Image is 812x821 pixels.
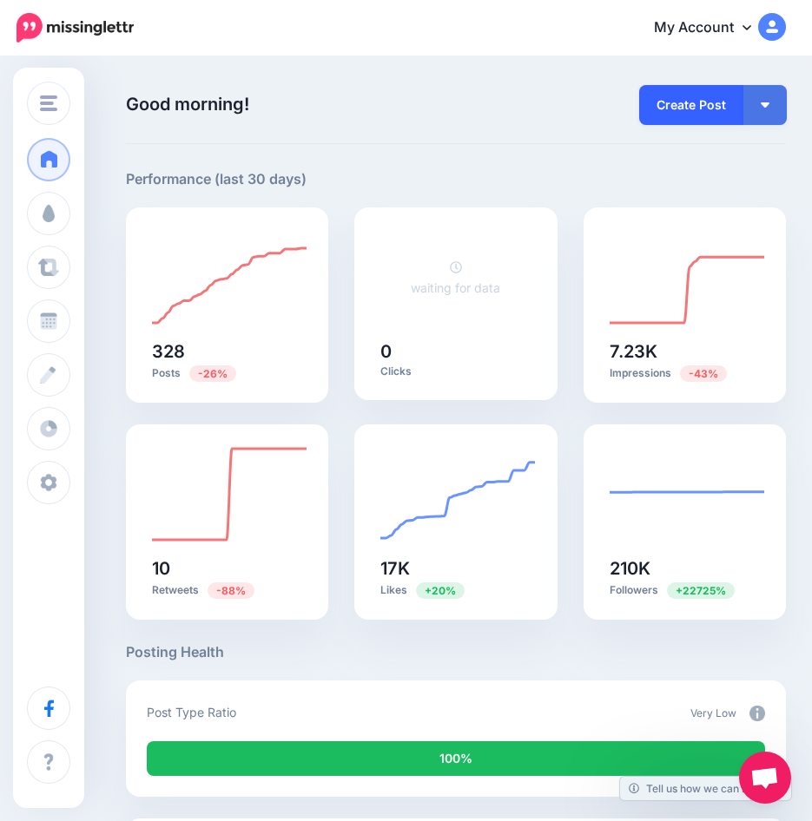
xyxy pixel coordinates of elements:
p: Likes [380,581,531,598]
h5: 17K [380,560,531,577]
p: Post Type Ratio [147,702,236,722]
a: Open chat [739,752,791,804]
span: Previous period: 81 [208,582,254,599]
h5: Performance (last 30 days) [126,168,307,190]
a: My Account [637,7,786,49]
span: Previous period: 921 [667,582,735,599]
p: Clicks [380,365,531,378]
p: Impressions [610,365,760,381]
h5: Posting Health [126,641,786,663]
a: Create Post [639,85,743,125]
img: arrow-down-white.png [761,102,769,108]
p: Posts [152,365,302,381]
h5: 210K [610,560,760,577]
span: Previous period: 445 [189,365,236,382]
img: Missinglettr [17,13,134,43]
span: Previous period: 12.8K [680,365,727,382]
h5: 7.23K [610,343,760,360]
h5: 0 [380,343,531,360]
a: waiting for data [411,260,500,295]
p: Retweets [152,581,302,598]
p: Followers [610,581,760,598]
span: Good morning! [126,94,249,115]
img: menu.png [40,95,57,111]
img: info-circle-grey.png [749,706,765,721]
span: Previous period: 14.1K [416,582,465,599]
a: Tell us how we can improve [620,777,791,800]
span: Very Low [690,706,736,719]
h5: 10 [152,560,302,577]
div: 100% of your posts in the last 30 days were manually created (i.e. were not from Drip Campaigns o... [147,741,765,776]
h5: 328 [152,343,302,360]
